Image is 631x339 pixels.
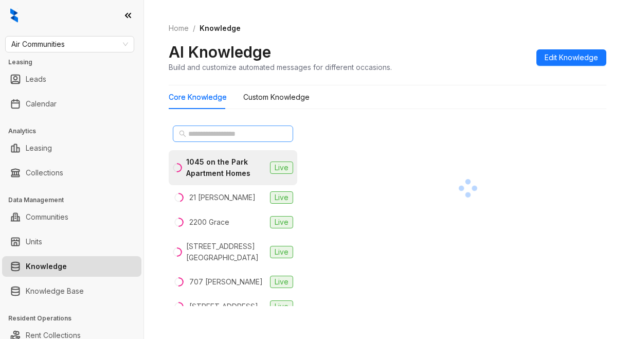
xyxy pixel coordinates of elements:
li: Knowledge Base [2,281,141,301]
li: Collections [2,163,141,183]
li: Leads [2,69,141,90]
h3: Leasing [8,58,143,67]
div: 21 [PERSON_NAME] [189,192,256,203]
li: Units [2,231,141,252]
li: Communities [2,207,141,227]
h3: Data Management [8,195,143,205]
li: Calendar [2,94,141,114]
a: Communities [26,207,68,227]
span: Live [270,276,293,288]
a: Leads [26,69,46,90]
li: / [193,23,195,34]
a: Home [167,23,191,34]
div: Custom Knowledge [243,92,310,103]
span: Live [270,246,293,258]
div: [STREET_ADDRESS] [189,301,258,312]
div: Core Knowledge [169,92,227,103]
span: Edit Knowledge [545,52,598,63]
div: [STREET_ADDRESS][GEOGRAPHIC_DATA] [186,241,266,263]
div: 707 [PERSON_NAME] [189,276,263,288]
span: Live [270,216,293,228]
h3: Resident Operations [8,314,143,323]
span: Knowledge [200,24,241,32]
span: Live [270,300,293,313]
div: Build and customize automated messages for different occasions. [169,62,392,73]
span: Live [270,162,293,174]
li: Knowledge [2,256,141,277]
img: logo [10,8,18,23]
a: Units [26,231,42,252]
div: 2200 Grace [189,217,229,228]
a: Calendar [26,94,57,114]
a: Knowledge Base [26,281,84,301]
span: search [179,130,186,137]
a: Collections [26,163,63,183]
a: Knowledge [26,256,67,277]
a: Leasing [26,138,52,158]
h2: AI Knowledge [169,42,271,62]
div: 1045 on the Park Apartment Homes [186,156,266,179]
h3: Analytics [8,127,143,136]
span: Live [270,191,293,204]
button: Edit Knowledge [536,49,606,66]
span: Air Communities [11,37,128,52]
li: Leasing [2,138,141,158]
